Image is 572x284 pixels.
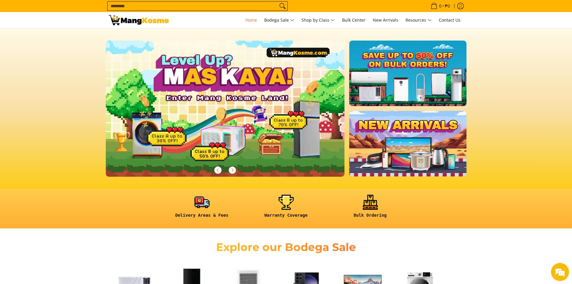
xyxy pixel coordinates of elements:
[402,12,435,28] a: Resources
[264,17,294,24] span: Bodega Sale
[106,41,345,177] img: Gaming desktop banner
[247,195,325,223] a: <h6><strong>Warranty Coverage</strong></h6>
[373,17,398,23] span: New Arrivals
[298,12,338,28] a: Shop by Class
[199,240,373,254] h2: Explore our Bodega Sale
[405,17,432,24] span: Resources
[109,15,169,25] img: Mang Kosme: Your Home Appliances Warehouse Sale Partner!
[211,163,225,177] button: Previous
[242,12,260,28] a: Home
[163,195,241,223] a: <h6><strong>Delivery Areas & Fees</strong></h6>
[370,12,401,28] a: New Arrivals
[175,12,463,28] nav: Main Menu
[439,17,460,23] span: Contact Us
[226,163,239,177] button: Next
[436,12,463,28] a: Contact Us
[444,4,451,8] span: ₱0
[429,3,452,9] span: •
[438,4,442,8] span: 0
[331,195,409,223] a: <h6><strong>Bulk Ordering</strong></h6>
[342,17,366,23] span: Bulk Center
[245,17,257,23] span: Home
[339,12,369,28] a: Bulk Center
[301,17,335,24] span: Shop by Class
[278,2,287,11] button: Search
[261,12,297,28] a: Bodega Sale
